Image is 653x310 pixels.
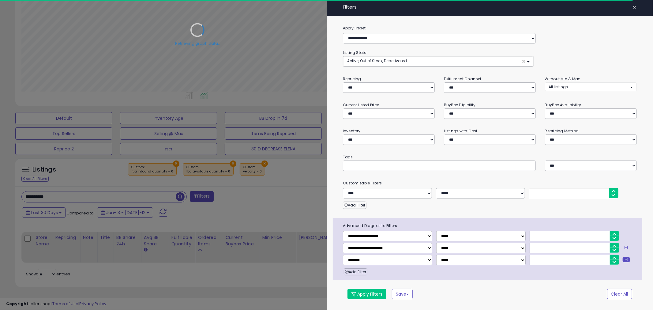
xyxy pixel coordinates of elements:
small: Current Listed Price [343,102,379,108]
span: × [633,3,637,12]
small: Fulfillment Channel [444,76,481,81]
button: Add Filter [344,268,367,276]
small: Without Min & Max [545,76,580,81]
small: Tags [338,154,641,161]
button: × [630,3,639,12]
button: Apply Filters [347,289,386,299]
small: Inventory [343,128,361,134]
span: All Listings [549,84,568,89]
span: × [522,58,526,65]
button: Clear All [607,289,632,299]
button: Save [392,289,413,299]
span: Advanced Diagnostic Filters [338,222,642,229]
small: BuyBox Eligibility [444,102,476,108]
small: Customizable Filters [338,180,641,187]
button: Add Filter [343,202,366,209]
button: Active, Out of Stock, Deactivated × [343,56,534,66]
label: Apply Preset: [338,25,641,32]
small: Listings with Cost [444,128,478,134]
small: Repricing Method [545,128,579,134]
div: Retrieving graph data.. [175,40,220,46]
small: BuyBox Availability [545,102,581,108]
button: All Listings [545,82,637,91]
h4: Filters [343,5,637,10]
